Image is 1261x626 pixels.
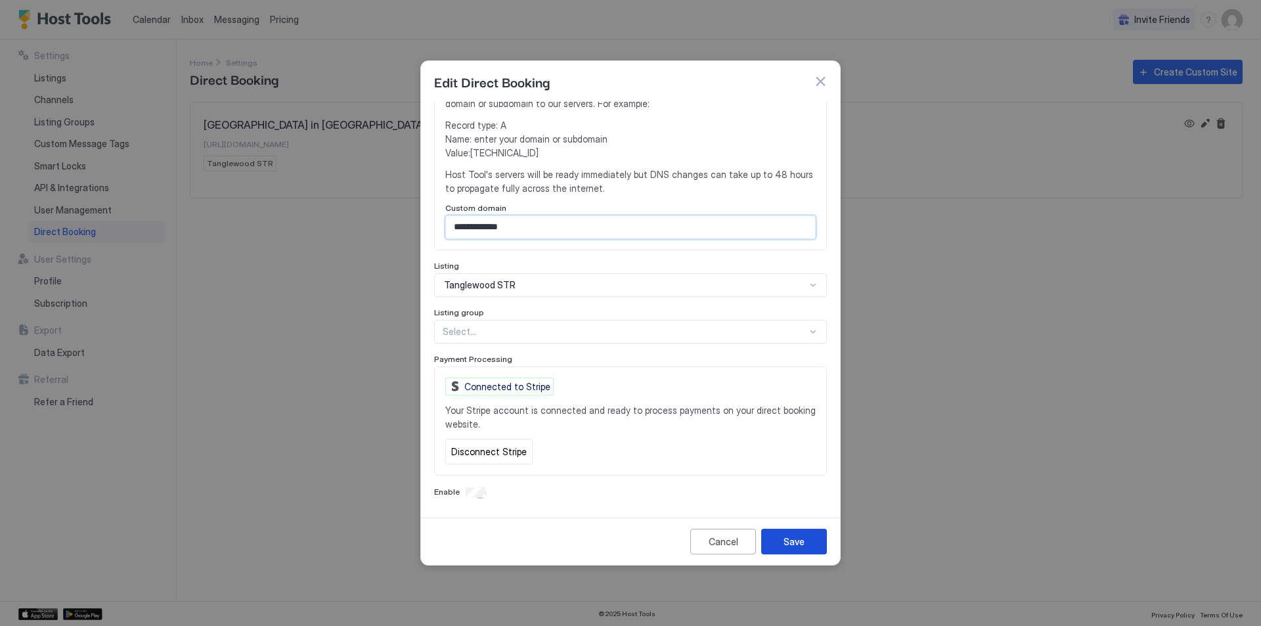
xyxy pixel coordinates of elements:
button: Disconnect Stripe [445,439,533,464]
div: Connected to Stripe [445,378,554,395]
span: Edit Direct Booking [434,72,550,91]
span: Custom domain [445,203,506,213]
span: Enable [434,487,460,497]
span: Listing [434,261,459,271]
span: Host Tool's servers will be ready immediately but DNS changes can take up to 48 hours to propagat... [445,168,816,195]
div: Cancel [709,535,738,548]
iframe: Intercom live chat [13,581,45,613]
span: Tanglewood STR [444,279,516,291]
span: Record type: A Name: enter your domain or subdomain Value: [TECHNICAL_ID] [445,118,816,160]
span: Listing group [434,307,484,317]
button: Cancel [690,529,756,554]
span: Payment Processing [434,354,512,364]
input: Input Field [446,216,815,238]
span: Your Stripe account is connected and ready to process payments on your direct booking website. [445,403,816,431]
div: Save [784,535,805,548]
button: Save [761,529,827,554]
